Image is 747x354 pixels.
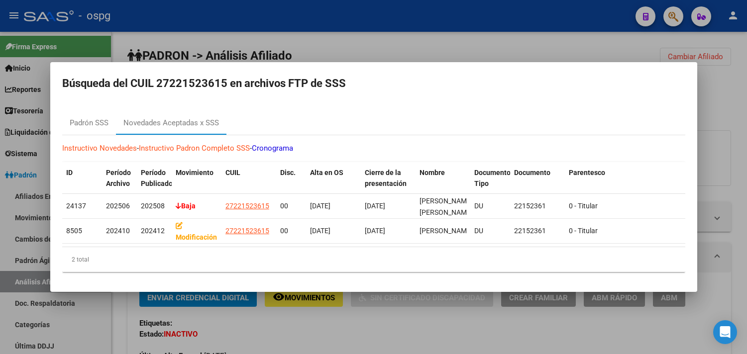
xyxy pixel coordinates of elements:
datatable-header-cell: Movimiento [172,162,221,206]
datatable-header-cell: Documento Tipo [470,162,510,206]
span: 0 - Titular [569,202,598,210]
span: [DATE] [365,202,385,210]
span: CUIL [225,169,240,177]
datatable-header-cell: ID [62,162,102,206]
span: Alta en OS [310,169,343,177]
span: Cierre de la presentación [365,169,407,188]
div: DU [474,200,506,212]
div: Padrón SSS [70,117,108,129]
span: Disc. [280,169,296,177]
span: 27221523615 [225,202,269,210]
span: Período Publicado [141,169,173,188]
div: 2 total [62,247,685,272]
datatable-header-cell: Documento [510,162,565,206]
div: 22152361 [514,225,561,237]
span: [DATE] [365,227,385,235]
datatable-header-cell: Disc. [276,162,306,206]
span: 202508 [141,202,165,210]
datatable-header-cell: Cierre de la presentación [361,162,416,206]
span: Movimiento [176,169,213,177]
span: Documento [514,169,550,177]
div: Novedades Aceptadas x SSS [123,117,219,129]
p: - - [62,143,685,154]
datatable-header-cell: Período Publicado [137,162,172,206]
div: 00 [280,200,302,212]
span: Parentesco [569,169,605,177]
datatable-header-cell: Período Archivo [102,162,137,206]
div: DU [474,225,506,237]
div: 22152361 [514,200,561,212]
span: 202506 [106,202,130,210]
a: Instructivo Novedades [62,144,137,153]
div: 00 [280,225,302,237]
span: [PERSON_NAME] [420,227,473,235]
datatable-header-cell: Alta en OS [306,162,361,206]
datatable-header-cell: Parentesco [565,162,684,206]
a: Cronograma [252,144,293,153]
span: 202412 [141,227,165,235]
span: 0 - Titular [569,227,598,235]
span: Documento Tipo [474,169,511,188]
span: 24137 [66,202,86,210]
strong: Modificación [176,222,217,241]
span: ID [66,169,73,177]
span: [PERSON_NAME], [PERSON_NAME] [420,197,474,216]
span: Nombre [420,169,445,177]
a: Instructivo Padron Completo SSS [139,144,250,153]
span: [DATE] [310,202,330,210]
span: 27221523615 [225,227,269,235]
h2: Búsqueda del CUIL 27221523615 en archivos FTP de SSS [62,74,685,93]
span: 8505 [66,227,82,235]
span: Período Archivo [106,169,131,188]
span: [DATE] [310,227,330,235]
span: 202410 [106,227,130,235]
strong: Baja [176,202,196,210]
datatable-header-cell: CUIL [221,162,276,206]
datatable-header-cell: Nombre [416,162,470,206]
div: Open Intercom Messenger [713,320,737,344]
